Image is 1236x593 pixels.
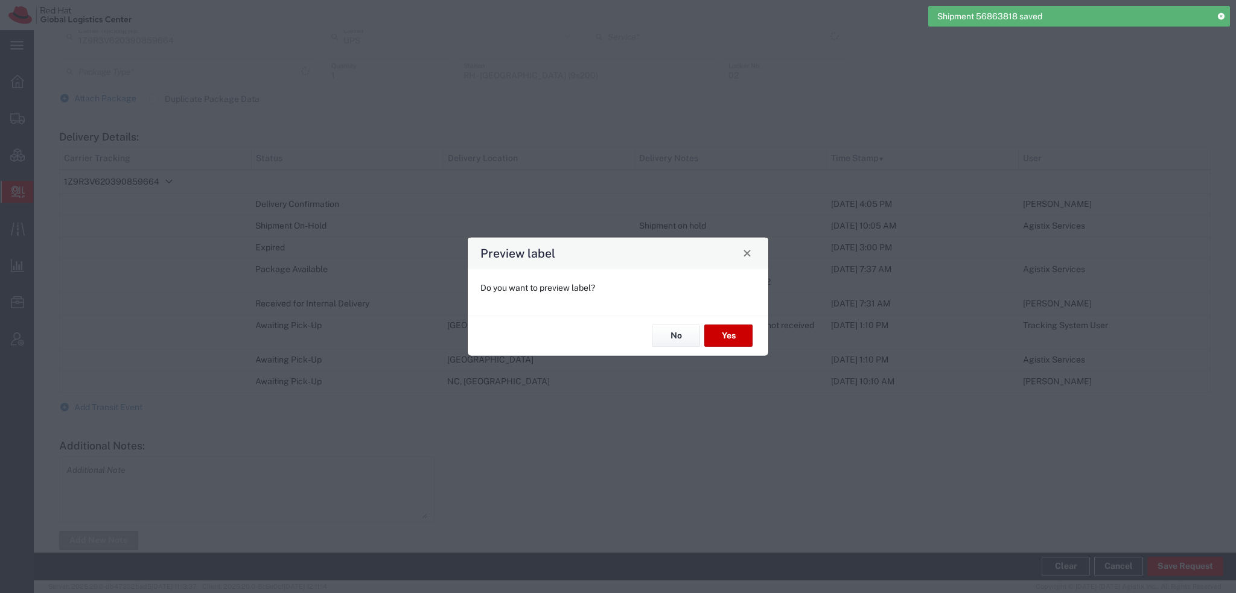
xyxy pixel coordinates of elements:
button: No [652,325,700,347]
h4: Preview label [480,244,555,262]
span: Shipment 56863818 saved [937,10,1042,23]
p: Do you want to preview label? [480,281,756,294]
button: Yes [704,325,753,347]
button: Close [739,244,756,261]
